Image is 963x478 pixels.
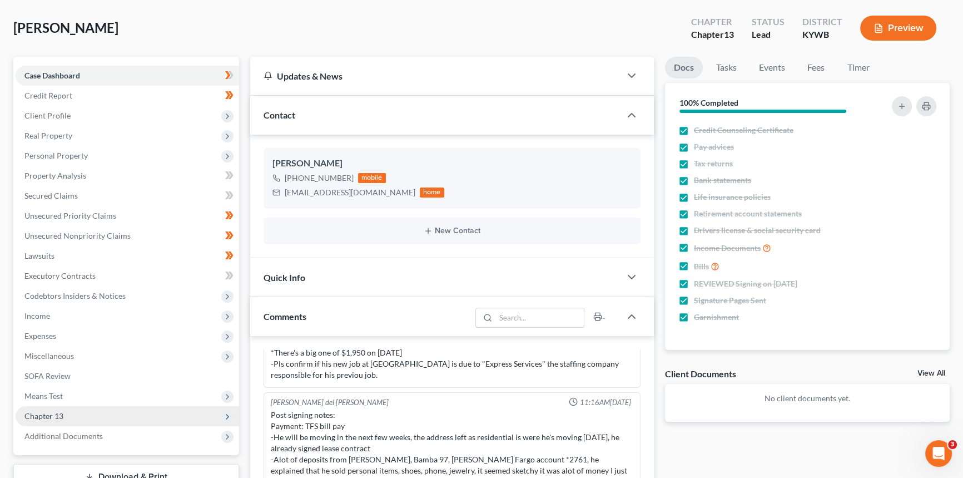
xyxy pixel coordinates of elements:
[580,397,631,408] span: 11:16AM[DATE]
[694,208,802,219] span: Retirement account statements
[16,246,239,266] a: Lawsuits
[24,411,63,421] span: Chapter 13
[724,29,734,40] span: 13
[838,57,878,78] a: Timer
[691,16,734,28] div: Chapter
[694,312,739,323] span: Garnishment
[24,431,103,441] span: Additional Documents
[24,111,71,120] span: Client Profile
[752,16,785,28] div: Status
[674,393,941,404] p: No client documents yet.
[264,70,607,82] div: Updates & News
[285,173,354,184] div: [PHONE_NUMBER]
[679,98,738,107] strong: 100% Completed
[694,261,709,272] span: Bills
[264,311,306,322] span: Comments
[694,243,761,254] span: Income Documents
[16,366,239,386] a: SOFA Review
[285,187,415,198] div: [EMAIL_ADDRESS][DOMAIN_NAME]
[917,369,945,377] a: View All
[694,125,793,136] span: Credit Counseling Certificate
[694,175,751,186] span: Bank statements
[16,266,239,286] a: Executory Contracts
[860,16,936,41] button: Preview
[24,211,116,220] span: Unsecured Priority Claims
[24,191,78,200] span: Secured Claims
[16,186,239,206] a: Secured Claims
[694,158,733,169] span: Tax returns
[24,291,126,300] span: Codebtors Insiders & Notices
[707,57,746,78] a: Tasks
[16,86,239,106] a: Credit Report
[16,226,239,246] a: Unsecured Nonpriority Claims
[264,110,295,120] span: Contact
[691,28,734,41] div: Chapter
[271,397,389,408] div: [PERSON_NAME] del [PERSON_NAME]
[665,57,703,78] a: Docs
[16,206,239,226] a: Unsecured Priority Claims
[272,226,632,235] button: New Contact
[16,66,239,86] a: Case Dashboard
[13,19,118,36] span: [PERSON_NAME]
[24,231,131,240] span: Unsecured Nonpriority Claims
[24,331,56,341] span: Expenses
[694,295,766,306] span: Signature Pages Sent
[264,272,305,283] span: Quick Info
[24,371,71,381] span: SOFA Review
[24,71,80,80] span: Case Dashboard
[272,157,632,170] div: [PERSON_NAME]
[24,131,72,140] span: Real Property
[16,166,239,186] a: Property Analysis
[802,28,842,41] div: KYWB
[24,271,96,280] span: Executory Contracts
[24,91,72,100] span: Credit Report
[925,440,952,467] iframe: Intercom live chat
[24,311,50,321] span: Income
[948,440,957,449] span: 3
[694,278,797,289] span: REVIEWED Signing on [DATE]
[752,28,785,41] div: Lead
[694,225,821,236] span: Drivers license & social security card
[694,191,771,203] span: Life insurance policies
[24,171,86,180] span: Property Analysis
[420,188,444,198] div: home
[24,251,54,260] span: Lawsuits
[694,141,734,152] span: Pay advices
[750,57,794,78] a: Events
[495,308,584,327] input: Search...
[665,368,736,380] div: Client Documents
[24,151,88,160] span: Personal Property
[24,391,63,401] span: Means Test
[798,57,834,78] a: Fees
[802,16,842,28] div: District
[358,173,386,183] div: mobile
[24,351,74,361] span: Miscellaneous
